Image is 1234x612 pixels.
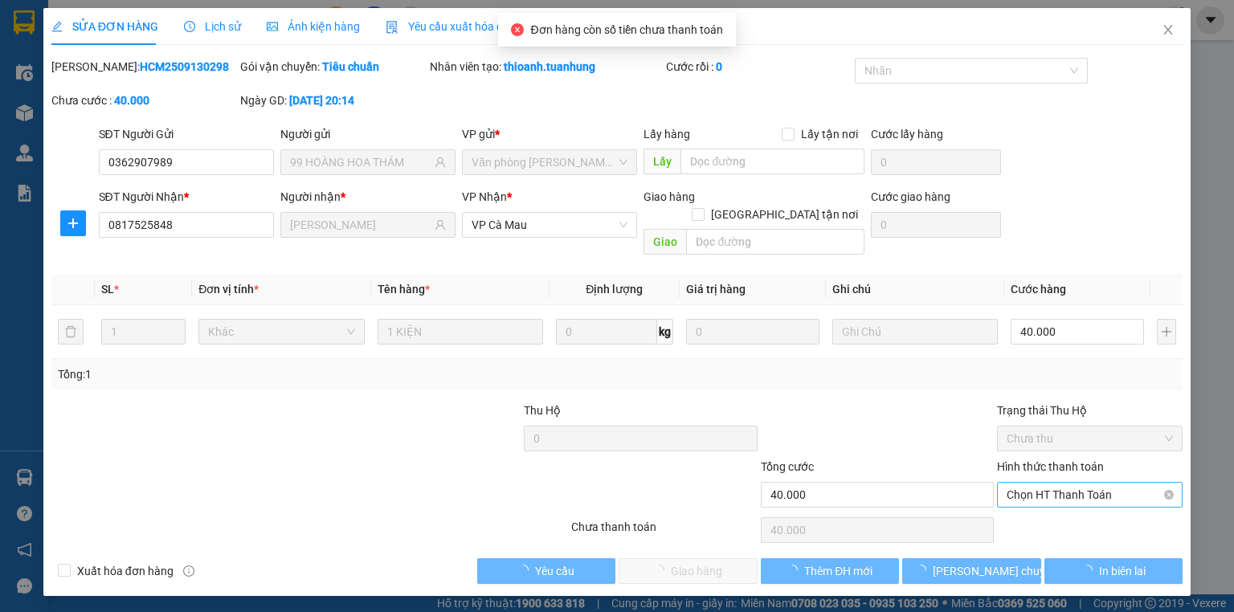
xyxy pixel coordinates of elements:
[657,319,673,345] span: kg
[99,188,274,206] div: SĐT Người Nhận
[1162,23,1175,36] span: close
[101,283,114,296] span: SL
[7,100,170,127] b: GỬI : VP Cà Mau
[435,157,446,168] span: user
[386,21,398,34] img: icon
[7,35,306,55] li: 85 [PERSON_NAME]
[198,283,259,296] span: Đơn vị tính
[716,60,722,73] b: 0
[530,23,722,36] span: Đơn hàng còn số tiền chưa thanh toán
[7,55,306,75] li: 02839.63.63.63
[378,319,543,345] input: VD: Bàn, Ghế
[267,21,278,32] span: picture
[644,190,695,203] span: Giao hàng
[114,94,149,107] b: 40.000
[472,213,627,237] span: VP Cà Mau
[619,558,758,584] button: Giao hàng
[644,128,690,141] span: Lấy hàng
[1011,283,1066,296] span: Cước hàng
[1146,8,1191,53] button: Close
[462,125,637,143] div: VP gửi
[666,58,852,75] div: Cước rồi :
[430,58,663,75] div: Nhân viên tạo:
[997,460,1104,473] label: Hình thức thanh toán
[322,60,379,73] b: Tiêu chuẩn
[92,39,105,51] span: environment
[1157,319,1176,345] button: plus
[184,21,195,32] span: clock-circle
[60,210,86,236] button: plus
[826,274,1004,305] th: Ghi chú
[280,188,456,206] div: Người nhận
[535,562,574,580] span: Yêu cầu
[240,58,426,75] div: Gói vận chuyển:
[761,460,814,473] span: Tổng cước
[1007,483,1173,507] span: Chọn HT Thanh Toán
[58,319,84,345] button: delete
[787,565,804,576] span: loading
[267,20,360,33] span: Ảnh kiện hàng
[462,190,507,203] span: VP Nhận
[933,562,1085,580] span: [PERSON_NAME] chuyển hoàn
[51,58,237,75] div: [PERSON_NAME]:
[705,206,864,223] span: [GEOGRAPHIC_DATA] tận nơi
[795,125,864,143] span: Lấy tận nơi
[184,20,241,33] span: Lịch sử
[570,518,758,546] div: Chưa thanh toán
[517,565,535,576] span: loading
[871,212,1001,238] input: Cước giao hàng
[280,125,456,143] div: Người gửi
[289,94,354,107] b: [DATE] 20:14
[435,219,446,231] span: user
[51,20,158,33] span: SỬA ĐƠN HÀNG
[61,217,85,230] span: plus
[680,149,864,174] input: Dọc đường
[58,365,477,383] div: Tổng: 1
[997,402,1183,419] div: Trạng thái Thu Hộ
[378,283,430,296] span: Tên hàng
[871,149,1001,175] input: Cước lấy hàng
[902,558,1041,584] button: [PERSON_NAME] chuyển hoàn
[915,565,933,576] span: loading
[208,320,354,344] span: Khác
[1044,558,1183,584] button: In biên lai
[1081,565,1099,576] span: loading
[524,404,561,417] span: Thu Hộ
[386,20,555,33] span: Yêu cầu xuất hóa đơn điện tử
[472,150,627,174] span: Văn phòng Hồ Chí Minh
[290,216,431,234] input: Tên người nhận
[504,60,595,73] b: thioanh.tuanhung
[99,125,274,143] div: SĐT Người Gửi
[290,153,431,171] input: Tên người gửi
[686,319,819,345] input: 0
[51,92,237,109] div: Chưa cước :
[92,59,105,71] span: phone
[871,190,950,203] label: Cước giao hàng
[477,558,616,584] button: Yêu cầu
[832,319,998,345] input: Ghi Chú
[140,60,229,73] b: HCM2509130298
[51,21,63,32] span: edit
[871,128,943,141] label: Cước lấy hàng
[686,283,746,296] span: Giá trị hàng
[1099,562,1146,580] span: In biên lai
[644,229,686,255] span: Giao
[1164,490,1174,500] span: close-circle
[804,562,872,580] span: Thêm ĐH mới
[644,149,680,174] span: Lấy
[511,23,524,36] span: close-circle
[686,229,864,255] input: Dọc đường
[240,92,426,109] div: Ngày GD:
[92,10,227,31] b: [PERSON_NAME]
[761,558,900,584] button: Thêm ĐH mới
[71,562,180,580] span: Xuất hóa đơn hàng
[1007,426,1173,451] span: Chưa thu
[586,283,643,296] span: Định lượng
[183,565,194,577] span: info-circle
